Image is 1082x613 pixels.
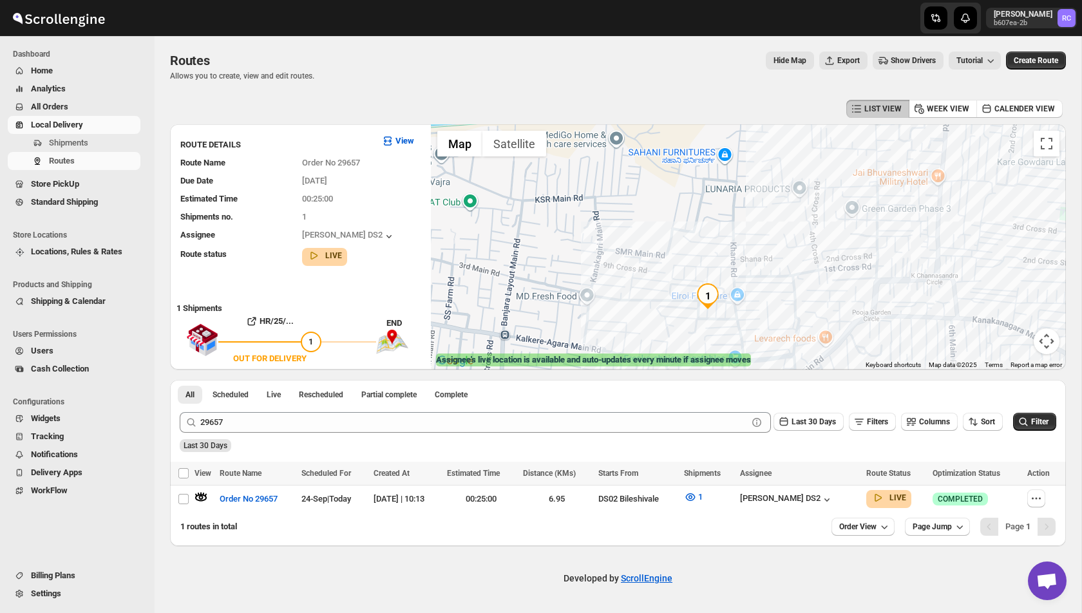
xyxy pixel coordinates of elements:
[395,136,414,146] b: View
[8,567,140,585] button: Billing Plans
[170,53,210,68] span: Routes
[302,158,360,167] span: Order No 29657
[866,469,911,478] span: Route Status
[740,469,772,478] span: Assignee
[8,80,140,98] button: Analytics
[31,66,53,75] span: Home
[1027,469,1050,478] span: Action
[31,179,79,189] span: Store PickUp
[13,397,146,407] span: Configurations
[792,417,836,426] span: Last 30 Days
[8,62,140,80] button: Home
[302,230,395,243] button: [PERSON_NAME] DS2
[180,522,237,531] span: 1 routes in total
[1031,417,1049,426] span: Filter
[523,493,591,505] div: 6.95
[386,317,424,330] div: END
[1034,131,1059,156] button: Toggle fullscreen view
[212,489,285,509] button: Order No 29657
[267,390,281,400] span: Live
[233,352,307,365] div: OUT FOR DELIVERY
[31,413,61,423] span: Widgets
[8,585,140,603] button: Settings
[260,316,294,326] b: HR/25/...
[31,84,66,93] span: Analytics
[949,52,1001,70] button: Tutorial
[31,102,68,111] span: All Orders
[31,589,61,598] span: Settings
[981,417,995,426] span: Sort
[31,364,89,373] span: Cash Collection
[621,573,672,583] a: ScrollEngine
[8,446,140,464] button: Notifications
[839,522,877,532] span: Order View
[963,413,1003,431] button: Sort
[933,469,1000,478] span: Optimization Status
[195,469,211,478] span: View
[8,428,140,446] button: Tracking
[213,390,249,400] span: Scheduled
[684,469,721,478] span: Shipments
[867,417,888,426] span: Filters
[8,292,140,310] button: Shipping & Calendar
[8,482,140,500] button: WorkFlow
[31,449,78,459] span: Notifications
[435,390,468,400] span: Complete
[31,120,83,129] span: Local Delivery
[994,104,1055,114] span: CALENDER VIEW
[299,390,343,400] span: Rescheduled
[1028,561,1067,600] div: Open chat
[819,52,868,70] button: Export
[8,152,140,170] button: Routes
[523,469,576,478] span: Distance (KMs)
[31,247,122,256] span: Locations, Rules & Rates
[8,243,140,261] button: Locations, Rules & Rates
[919,417,950,426] span: Columns
[434,353,477,370] a: Open this area in Google Maps (opens a new window)
[325,251,342,260] b: LIVE
[676,487,710,507] button: 1
[31,431,64,441] span: Tracking
[447,493,515,505] div: 00:25:00
[891,55,936,66] span: Show Drivers
[220,469,261,478] span: Route Name
[866,361,921,370] button: Keyboard shortcuts
[1014,55,1058,66] span: Create Route
[436,354,751,366] label: Assignee's live location is available and auto-updates every minute if assignee moves
[8,342,140,360] button: Users
[1013,413,1056,431] button: Filter
[170,71,314,81] p: Allows you to create, view and edit routes.
[909,100,977,118] button: WEEK VIEW
[301,469,351,478] span: Scheduled For
[302,194,333,203] span: 00:25:00
[31,571,75,580] span: Billing Plans
[184,441,227,450] span: Last 30 Days
[374,131,422,151] button: View
[361,390,417,400] span: Partial complete
[218,311,321,332] button: HR/25/...
[376,330,408,354] img: trip_end.png
[178,386,202,404] button: All routes
[8,134,140,152] button: Shipments
[740,493,833,506] button: [PERSON_NAME] DS2
[774,413,844,431] button: Last 30 Days
[180,194,238,203] span: Estimated Time
[180,138,371,151] h3: ROUTE DETAILS
[482,131,546,156] button: Show satellite imagery
[598,493,676,505] div: DS02 Bileshivale
[220,493,278,505] span: Order No 29657
[180,249,227,259] span: Route status
[31,296,106,306] span: Shipping & Calendar
[598,469,638,478] span: Starts From
[698,492,703,502] span: 1
[302,212,307,222] span: 1
[905,518,970,536] button: Page Jump
[180,176,213,185] span: Due Date
[8,360,140,378] button: Cash Collection
[307,249,342,262] button: LIVE
[956,56,983,66] span: Tutorial
[180,212,233,222] span: Shipments no.
[13,49,146,59] span: Dashboard
[864,104,902,114] span: LIST VIEW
